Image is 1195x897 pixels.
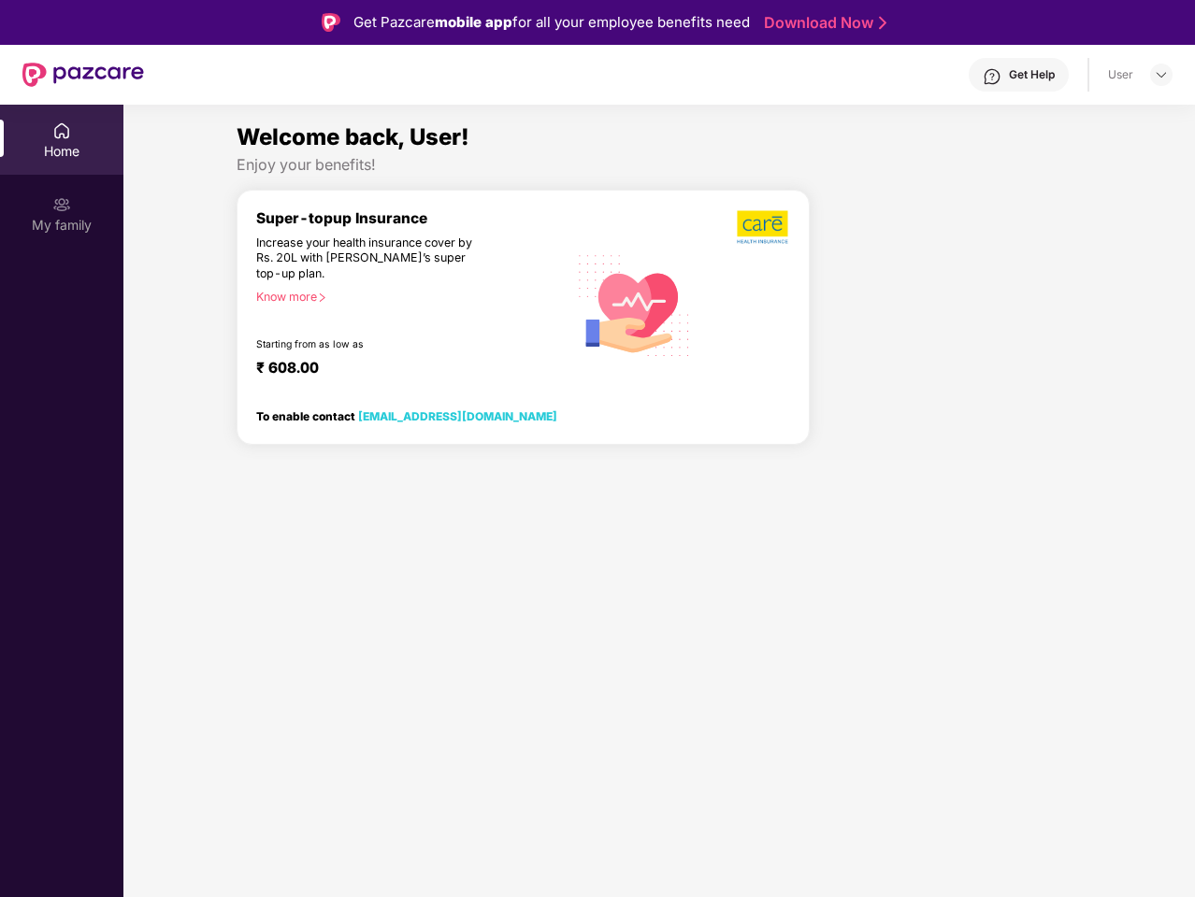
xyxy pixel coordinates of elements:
[1009,67,1055,82] div: Get Help
[322,13,340,32] img: Logo
[52,121,71,140] img: svg+xml;base64,PHN2ZyBpZD0iSG9tZSIgeG1sbnM9Imh0dHA6Ly93d3cudzMub3JnLzIwMDAvc3ZnIiB3aWR0aD0iMjAiIG...
[256,359,549,381] div: ₹ 608.00
[764,13,881,33] a: Download Now
[358,409,557,423] a: [EMAIL_ADDRESS][DOMAIN_NAME]
[237,123,469,150] span: Welcome back, User!
[1154,67,1169,82] img: svg+xml;base64,PHN2ZyBpZD0iRHJvcGRvd24tMzJ4MzIiIHhtbG5zPSJodHRwOi8vd3d3LnczLm9yZy8yMDAwL3N2ZyIgd2...
[256,235,487,282] div: Increase your health insurance cover by Rs. 20L with [PERSON_NAME]’s super top-up plan.
[1108,67,1133,82] div: User
[256,209,568,227] div: Super-topup Insurance
[52,195,71,214] img: svg+xml;base64,PHN2ZyB3aWR0aD0iMjAiIGhlaWdodD0iMjAiIHZpZXdCb3g9IjAgMCAyMCAyMCIgZmlsbD0ibm9uZSIgeG...
[353,11,750,34] div: Get Pazcare for all your employee benefits need
[256,338,488,351] div: Starting from as low as
[737,209,790,245] img: b5dec4f62d2307b9de63beb79f102df3.png
[879,13,886,33] img: Stroke
[256,409,557,422] div: To enable contact
[237,155,1082,175] div: Enjoy your benefits!
[317,292,327,303] span: right
[22,63,144,87] img: New Pazcare Logo
[983,67,1001,86] img: svg+xml;base64,PHN2ZyBpZD0iSGVscC0zMngzMiIgeG1sbnM9Imh0dHA6Ly93d3cudzMub3JnLzIwMDAvc3ZnIiB3aWR0aD...
[435,13,512,31] strong: mobile app
[568,236,701,372] img: svg+xml;base64,PHN2ZyB4bWxucz0iaHR0cDovL3d3dy53My5vcmcvMjAwMC9zdmciIHhtbG5zOnhsaW5rPSJodHRwOi8vd3...
[256,290,556,303] div: Know more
